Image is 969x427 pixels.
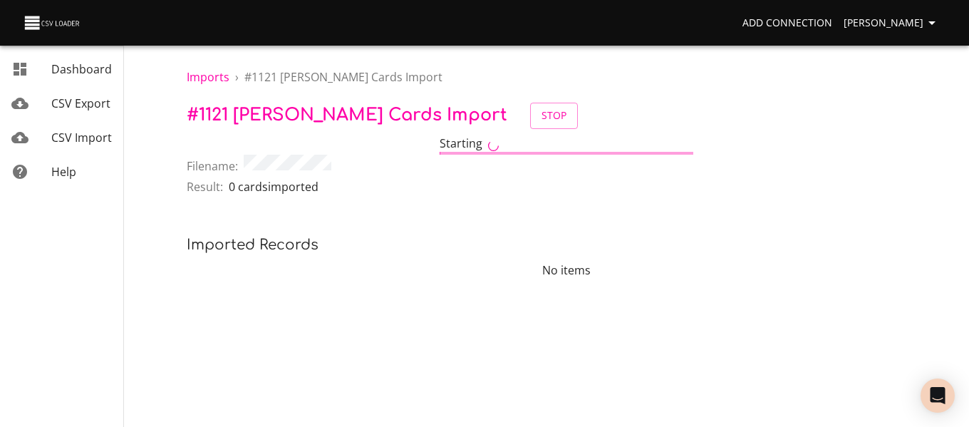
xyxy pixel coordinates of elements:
p: 0 cards imported [229,178,318,195]
li: › [235,68,239,86]
span: # 1121 [PERSON_NAME] Cards Import [244,69,442,85]
span: Help [51,164,76,180]
span: Result: [187,178,223,195]
span: Add Connection [742,14,832,32]
span: Starting [440,135,482,151]
span: CSV Export [51,96,110,111]
span: Stop [541,107,566,125]
p: No items [187,262,946,279]
span: Filename: [187,158,238,175]
a: Imports [187,69,229,85]
span: [PERSON_NAME] [844,14,940,32]
a: Add Connection [737,10,838,36]
button: Stop [530,103,578,129]
img: CSV Loader [23,13,83,33]
div: Open Intercom Messenger [921,379,955,413]
span: Dashboard [51,61,112,77]
button: [PERSON_NAME] [838,10,946,36]
span: CSV Import [51,130,112,145]
span: # 1121 [PERSON_NAME] Cards Import [187,106,507,125]
span: Imported records [187,237,318,253]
